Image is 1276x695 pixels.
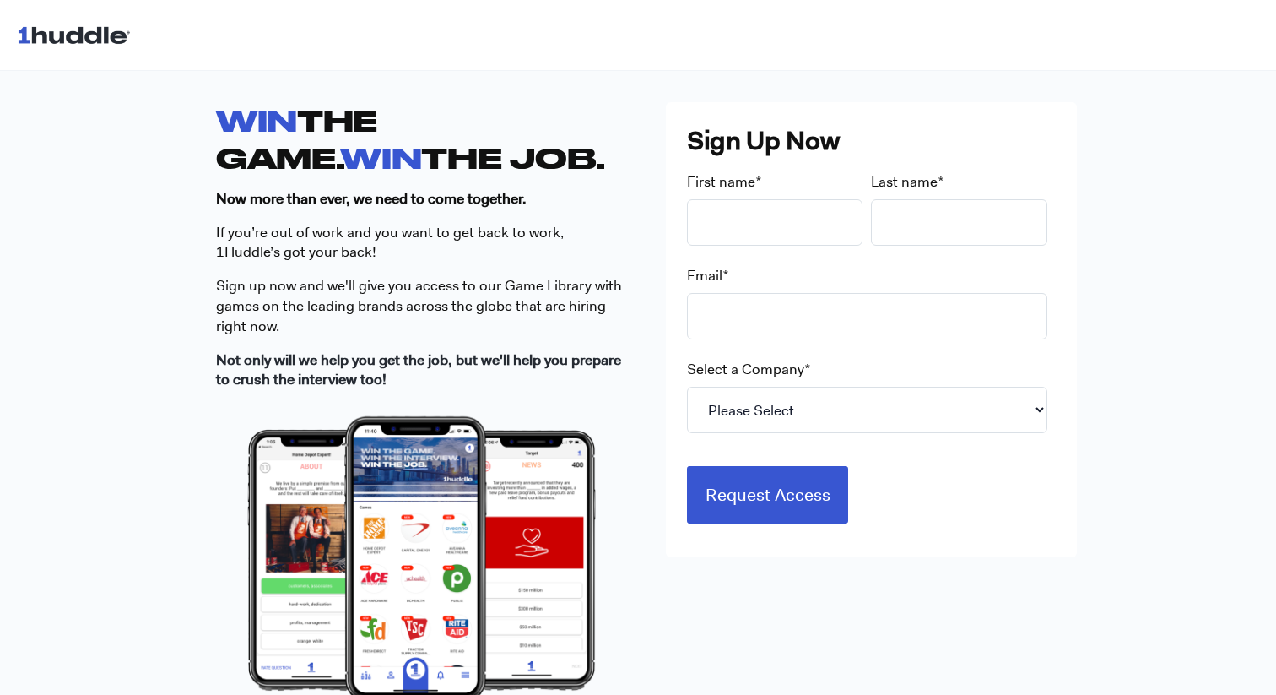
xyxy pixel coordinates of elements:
strong: THE GAME. THE JOB. [216,104,605,173]
span: Email [687,266,722,285]
img: 1huddle [17,19,138,51]
strong: Not only will we help you get the job, but we'll help you prepare to crush the interview too! [216,350,621,389]
p: S [216,276,627,336]
span: If you’re out of work and you want to get back to work, 1Huddle’s got your back! [216,223,564,262]
span: WIN [340,141,421,174]
h3: Sign Up Now [687,123,1056,159]
span: ign up now and we'll give you access to our Game Library with games on the leading brands across ... [216,276,622,335]
input: Request Access [687,466,849,524]
span: WIN [216,104,297,137]
strong: Now more than ever, we need to come together. [216,189,527,208]
span: Select a Company [687,360,804,378]
span: Last name [871,172,938,191]
span: First name [687,172,755,191]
